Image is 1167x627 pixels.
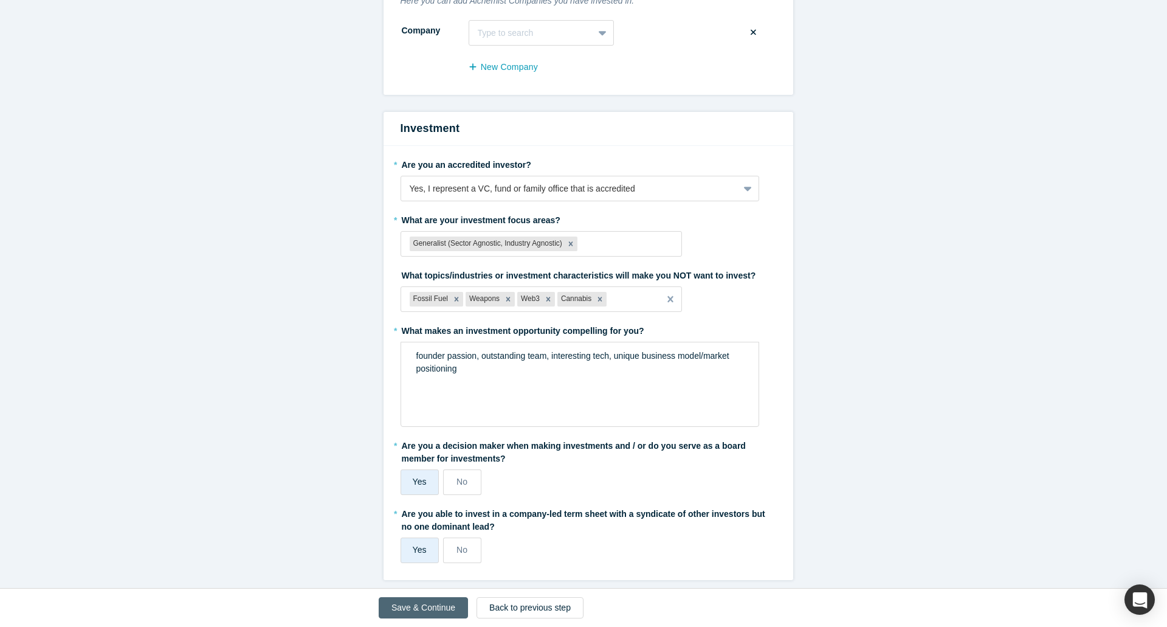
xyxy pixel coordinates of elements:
[542,292,555,307] div: Remove Web3
[401,210,776,227] label: What are your investment focus areas?
[410,237,564,251] div: Generalist (Sector Agnostic, Industry Agnostic)
[501,292,515,307] div: Remove Weapons
[379,597,468,618] button: Save & Continue
[416,351,732,373] span: founder passion, outstanding team, interesting tech, unique business model/market positioning
[401,265,776,282] label: What topics/industries or investment characteristics will make you NOT want to invest?
[564,237,577,251] div: Remove Generalist (Sector Agnostic, Industry Agnostic)
[466,292,501,307] div: Weapons
[410,182,730,195] div: Yes, I represent a VC, fund or family office that is accredited
[401,120,776,137] h3: Investment
[557,292,593,307] div: Cannabis
[401,342,759,427] div: rdw-wrapper
[401,320,776,338] label: What makes an investment opportunity compelling for you?
[413,477,427,487] span: Yes
[456,477,467,487] span: No
[401,504,776,533] label: Are you able to invest in a company-led term sheet with a syndicate of other investors but no one...
[409,346,751,379] div: rdw-editor
[593,292,607,307] div: Remove Cannabis
[450,292,463,307] div: Remove Fossil Fuel
[456,545,467,555] span: No
[410,292,450,307] div: Fossil Fuel
[401,435,776,465] label: Are you a decision maker when making investments and / or do you serve as a board member for inve...
[413,545,427,555] span: Yes
[517,292,542,307] div: Web3
[469,57,551,78] button: New Company
[401,154,776,171] label: Are you an accredited investor?
[401,20,469,41] label: Company
[477,597,583,618] button: Back to previous step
